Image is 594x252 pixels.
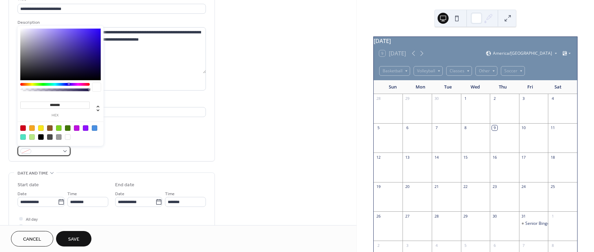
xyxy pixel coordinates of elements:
span: All day [26,216,38,223]
span: Time [165,190,175,198]
div: 9 [492,125,497,130]
div: #9013FE [83,125,88,131]
div: 30 [492,213,497,219]
div: 11 [550,125,555,130]
div: Location [18,99,205,106]
div: 2 [376,243,381,248]
div: 8 [550,243,555,248]
div: #F5A623 [29,125,35,131]
div: 2 [492,96,497,101]
div: 5 [463,243,468,248]
div: 6 [492,243,497,248]
div: Description [18,19,205,26]
div: #417505 [65,125,70,131]
div: 28 [376,96,381,101]
div: Sat [544,80,572,94]
span: Date [18,190,27,198]
div: 17 [521,155,526,160]
div: 18 [550,155,555,160]
div: 7 [521,243,526,248]
div: 27 [405,213,410,219]
div: 24 [521,184,526,189]
div: 14 [434,155,439,160]
div: 29 [405,96,410,101]
div: #BD10E0 [74,125,79,131]
div: #9B9B9B [56,134,62,140]
span: Save [68,236,79,243]
div: End date [115,181,134,189]
div: #50E3C2 [20,134,26,140]
div: Wed [462,80,489,94]
div: 28 [434,213,439,219]
div: 3 [521,96,526,101]
div: #D0021B [20,125,26,131]
div: 10 [521,125,526,130]
div: #B8E986 [29,134,35,140]
div: 5 [376,125,381,130]
div: 7 [434,125,439,130]
span: Date [115,190,124,198]
div: [DATE] [374,37,577,45]
div: 21 [434,184,439,189]
div: 8 [463,125,468,130]
div: #FFFFFF [65,134,70,140]
div: 25 [550,184,555,189]
div: 4 [550,96,555,101]
div: 19 [376,184,381,189]
div: 20 [405,184,410,189]
button: Save [56,231,91,246]
div: Fri [517,80,544,94]
div: Thu [489,80,517,94]
div: 22 [463,184,468,189]
span: America/[GEOGRAPHIC_DATA] [493,51,552,55]
div: 1 [463,96,468,101]
span: Cancel [23,236,41,243]
div: 15 [463,155,468,160]
label: hex [20,114,90,117]
div: Sun [379,80,407,94]
div: #8B572A [47,125,53,131]
div: 26 [376,213,381,219]
div: Senior Bingo [525,221,550,227]
div: #7ED321 [56,125,62,131]
div: 4 [434,243,439,248]
span: Date and time [18,170,48,177]
div: 31 [521,213,526,219]
div: 30 [434,96,439,101]
div: #F8E71C [38,125,44,131]
div: Senior Bingo [519,221,548,227]
div: 13 [405,155,410,160]
div: #4A4A4A [47,134,53,140]
div: 16 [492,155,497,160]
button: Cancel [11,231,53,246]
div: 12 [376,155,381,160]
span: Show date only [26,223,54,230]
div: 29 [463,213,468,219]
div: 1 [550,213,555,219]
div: 23 [492,184,497,189]
span: Time [67,190,77,198]
div: 3 [405,243,410,248]
div: #000000 [38,134,44,140]
div: Tue [434,80,462,94]
div: Mon [407,80,434,94]
div: #4A90E2 [92,125,97,131]
div: Start date [18,181,39,189]
div: 6 [405,125,410,130]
